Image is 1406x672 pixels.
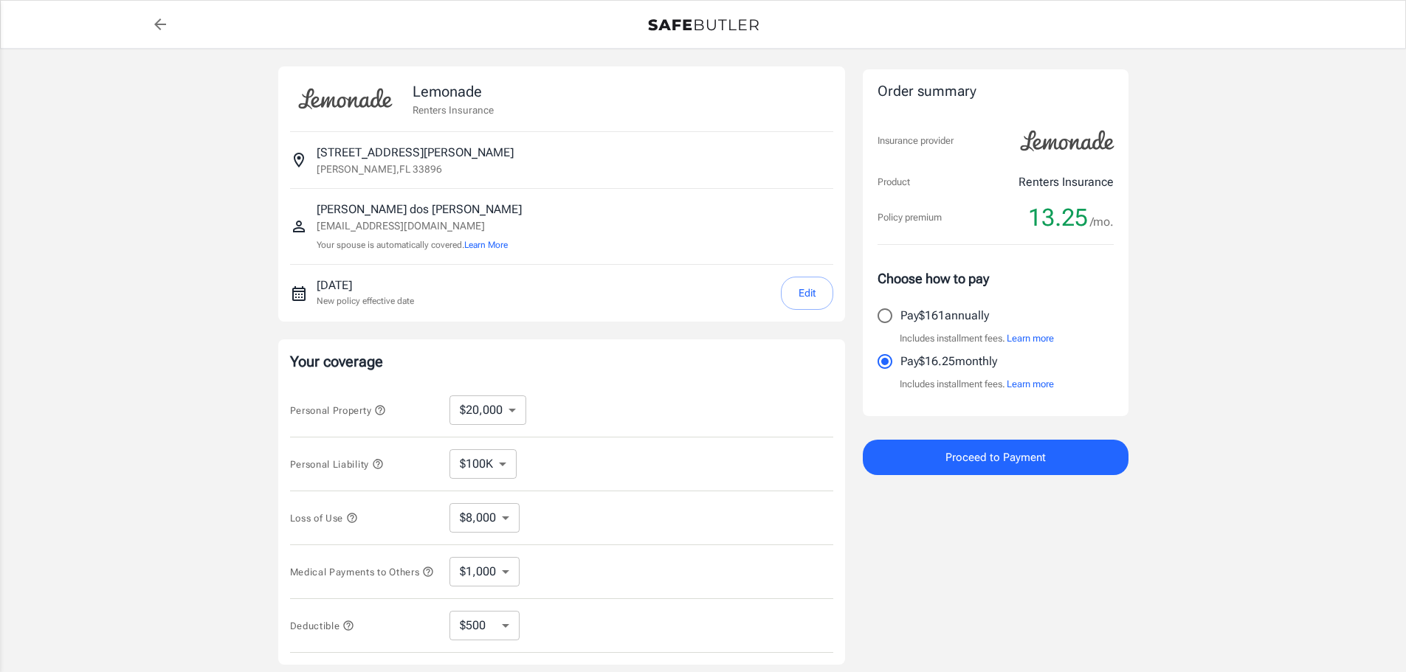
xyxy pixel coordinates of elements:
svg: New policy start date [290,285,308,302]
button: Medical Payments to Others [290,563,435,581]
img: Back to quotes [648,19,759,31]
p: Includes installment fees. [900,331,1054,346]
p: [STREET_ADDRESS][PERSON_NAME] [317,144,514,162]
span: Medical Payments to Others [290,567,435,578]
p: Pay $161 annually [900,307,989,325]
button: Deductible [290,617,355,634]
p: [PERSON_NAME] , FL 33896 [317,162,442,176]
button: Loss of Use [290,509,358,527]
p: Choose how to pay [878,269,1114,288]
svg: Insured person [290,218,308,235]
span: Personal Property [290,405,386,416]
p: Your coverage [290,351,833,372]
p: Policy premium [878,210,942,225]
p: Pay $16.25 monthly [900,353,997,370]
p: [DATE] [317,277,414,294]
button: Learn more [1007,377,1054,392]
p: [PERSON_NAME] dos [PERSON_NAME] [317,201,522,218]
button: Personal Liability [290,455,384,473]
button: Learn more [1007,331,1054,346]
span: Proceed to Payment [945,448,1046,467]
span: Personal Liability [290,459,384,470]
p: Renters Insurance [1019,173,1114,191]
p: Lemonade [413,80,494,103]
a: back to quotes [145,10,175,39]
span: Deductible [290,620,355,631]
img: Lemonade [1012,120,1123,162]
img: Lemonade [290,78,401,119]
p: Includes installment fees. [900,377,1054,392]
button: Edit [781,277,833,310]
button: Learn More [464,238,508,252]
span: 13.25 [1028,203,1088,232]
button: Personal Property [290,401,386,419]
p: Renters Insurance [413,103,494,117]
p: New policy effective date [317,294,414,308]
p: Your spouse is automatically covered. [317,238,522,252]
p: Product [878,175,910,190]
p: [EMAIL_ADDRESS][DOMAIN_NAME] [317,218,522,234]
div: Order summary [878,81,1114,103]
span: Loss of Use [290,513,358,524]
button: Proceed to Payment [863,440,1128,475]
span: /mo. [1090,212,1114,232]
svg: Insured address [290,151,308,169]
p: Insurance provider [878,134,954,148]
